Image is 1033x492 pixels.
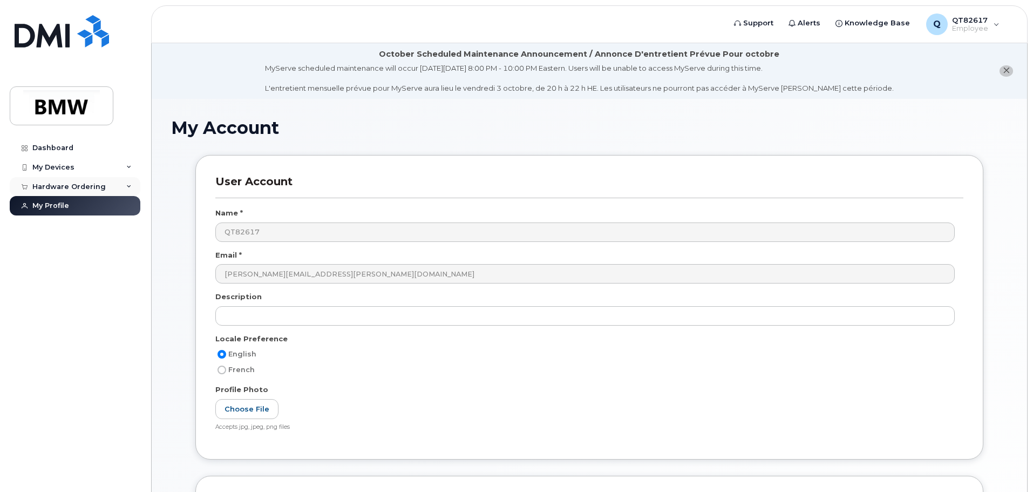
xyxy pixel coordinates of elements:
[228,366,255,374] span: French
[215,175,963,198] h3: User Account
[215,423,955,432] div: Accepts jpg, jpeg, png files
[986,445,1025,484] iframe: Messenger Launcher
[215,250,242,260] label: Email *
[215,385,268,395] label: Profile Photo
[218,366,226,374] input: French
[218,350,226,359] input: English
[171,118,1008,137] h1: My Account
[215,292,262,302] label: Description
[1000,65,1013,77] button: close notification
[215,208,243,218] label: Name *
[228,350,256,358] span: English
[215,399,278,419] label: Choose File
[379,49,779,60] div: October Scheduled Maintenance Announcement / Annonce D'entretient Prévue Pour octobre
[265,63,894,93] div: MyServe scheduled maintenance will occur [DATE][DATE] 8:00 PM - 10:00 PM Eastern. Users will be u...
[215,334,288,344] label: Locale Preference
